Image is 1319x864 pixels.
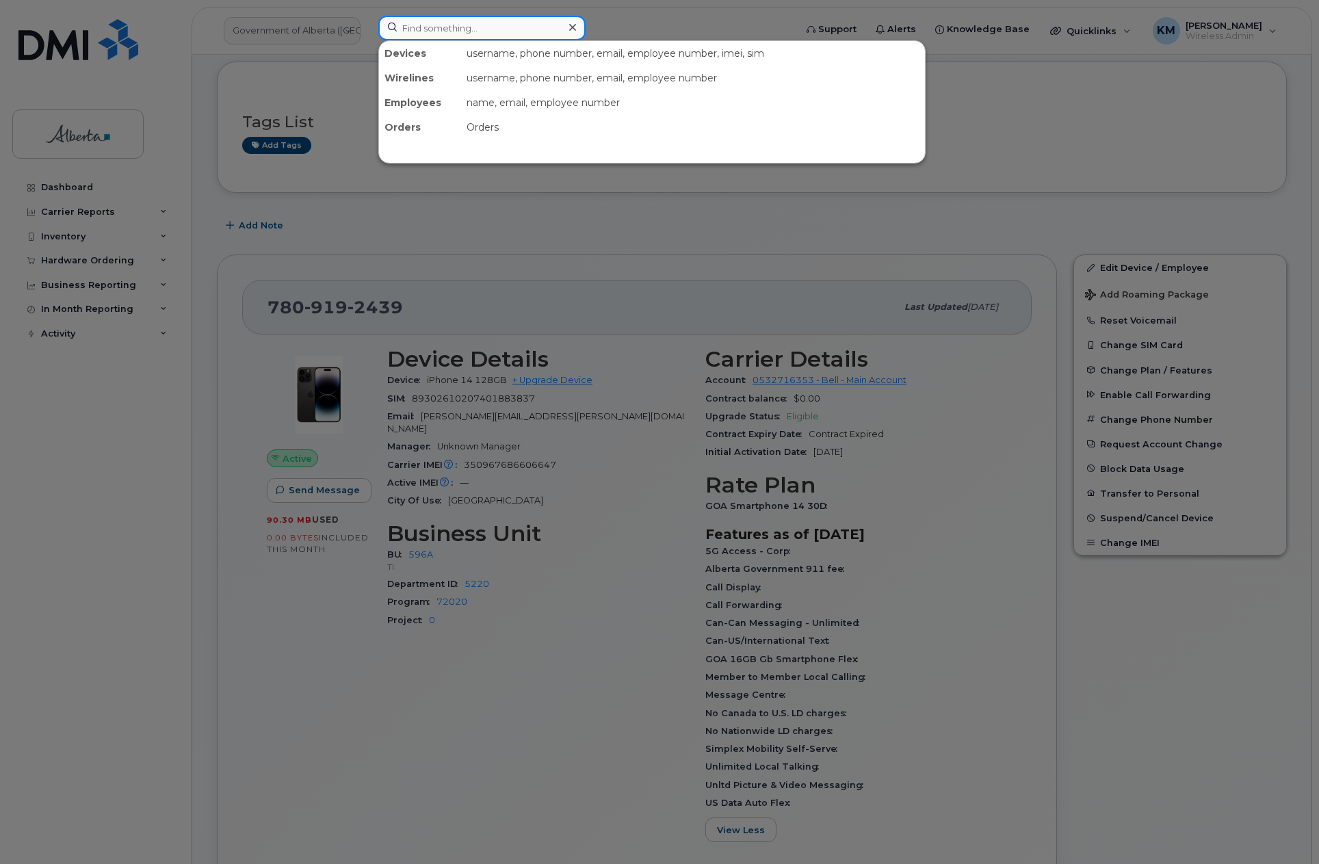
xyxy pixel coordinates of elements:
div: Wirelines [379,66,461,90]
div: Orders [379,115,461,140]
div: Employees [379,90,461,115]
input: Find something... [378,16,586,40]
div: Orders [461,115,925,140]
div: Devices [379,41,461,66]
div: name, email, employee number [461,90,925,115]
div: username, phone number, email, employee number [461,66,925,90]
div: username, phone number, email, employee number, imei, sim [461,41,925,66]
